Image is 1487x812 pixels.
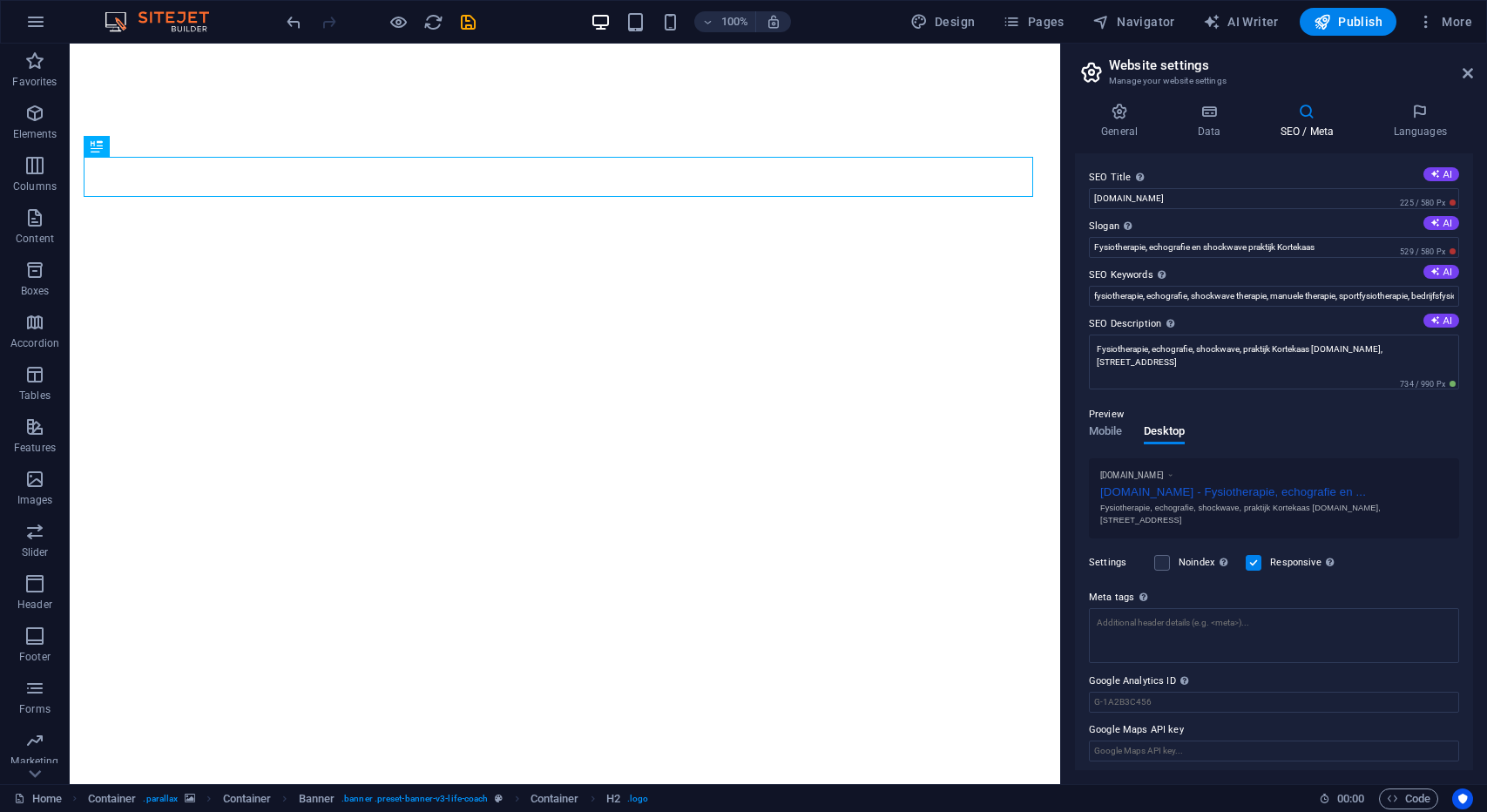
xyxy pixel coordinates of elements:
[22,545,49,559] p: Slider
[1003,13,1064,30] span: Pages
[13,179,57,193] p: Columns
[1085,8,1182,36] button: Navigator
[223,788,272,809] span: Click to select. Double-click to edit
[1089,587,1459,608] label: Meta tags
[694,11,756,32] button: 100%
[1089,425,1185,458] div: Preview
[1423,265,1459,279] button: SEO Keywords
[720,11,748,32] h6: 100%
[606,788,620,809] span: Click to select. Double-click to edit
[10,754,58,768] p: Marketing
[21,284,50,298] p: Boxes
[1396,197,1459,209] span: 225 / 580 Px
[100,11,231,32] img: Editor Logo
[1410,8,1479,36] button: More
[1089,404,1124,425] p: Preview
[16,232,54,246] p: Content
[19,650,51,664] p: Footer
[1452,788,1473,809] button: Usercentrics
[1075,103,1171,139] h4: General
[1100,481,1448,499] div: [DOMAIN_NAME] - Fysiotherapie, echografie en ...
[1089,671,1459,692] label: Google Analytics ID
[88,788,649,809] nav: breadcrumb
[341,788,488,809] span: . banner .preset-banner-v3-life-coach
[1319,788,1365,809] h6: Session time
[1100,502,1448,527] div: Fysiotherapie, echografie, shockwave, praktijk Kortekaas [DOMAIN_NAME], [STREET_ADDRESS]
[1171,103,1254,139] h4: Data
[17,493,53,507] p: Images
[1396,246,1459,258] span: 529 / 580 Px
[1396,378,1459,390] span: 734 / 990 Px
[1089,552,1146,573] label: Settings
[19,389,51,403] p: Tables
[766,14,781,30] i: On resize automatically adjust zoom level to fit chosen device.
[143,788,178,809] span: . parallax
[13,127,57,141] p: Elements
[1089,421,1123,445] span: Mobile
[10,336,59,350] p: Accordion
[1387,788,1430,809] span: Code
[422,11,443,32] button: reload
[1203,13,1279,30] span: AI Writer
[12,75,57,89] p: Favorites
[1089,167,1459,188] label: SEO Title
[1092,13,1175,30] span: Navigator
[1423,216,1459,230] button: Slogan
[17,598,52,612] p: Header
[1417,13,1472,30] span: More
[19,702,51,716] p: Forms
[1089,216,1459,237] label: Slogan
[1314,13,1382,30] span: Publish
[1423,314,1459,328] button: SEO Description
[1089,265,1459,286] label: SEO Keywords
[1196,8,1286,36] button: AI Writer
[903,8,983,36] button: Design
[1109,58,1473,73] h2: Website settings
[1379,788,1438,809] button: Code
[1089,741,1459,761] input: Google Maps API key...
[1367,103,1473,139] h4: Languages
[1089,237,1459,258] input: Slogan...
[1254,103,1367,139] h4: SEO / Meta
[495,794,503,803] i: This element is a customizable preset
[14,441,56,455] p: Features
[1270,552,1339,573] label: Responsive
[1300,8,1396,36] button: Publish
[283,11,304,32] button: undo
[457,11,478,32] button: save
[1089,692,1459,713] input: G-1A2B3C456
[996,8,1071,36] button: Pages
[14,788,62,809] a: Click to cancel selection. Double-click to open Pages
[1089,720,1459,741] label: Google Maps API key
[1349,792,1352,805] span: :
[1100,470,1163,481] span: [DOMAIN_NAME]
[1179,552,1235,573] label: Noindex
[531,788,579,809] span: Container
[88,788,137,809] span: Click to select. Double-click to edit
[1144,421,1186,445] span: Desktop
[1337,788,1364,809] span: 00 00
[1089,314,1459,335] label: SEO Description
[284,12,304,32] i: Undo: Change indexing (Ctrl+Z)
[1109,73,1438,89] h3: Manage your website settings
[627,788,648,809] span: . logo
[299,788,335,809] span: Click to select. Double-click to edit
[1423,167,1459,181] button: SEO Title
[910,13,976,30] span: Design
[388,11,409,32] button: Click here to leave preview mode and continue editing
[185,794,195,803] i: This element contains a background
